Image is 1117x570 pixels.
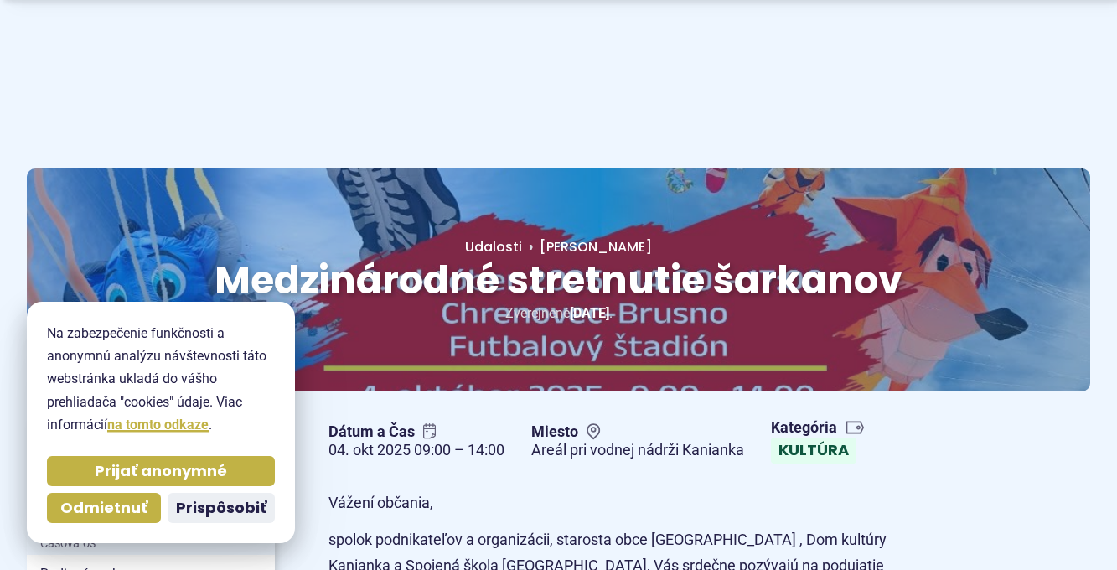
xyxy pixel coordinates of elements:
span: Prispôsobiť [176,499,266,518]
p: Vážení občania, [328,490,923,516]
span: Kategória [771,418,864,438]
p: Zverejnené . [80,302,1037,324]
a: Kultúra [771,438,856,464]
span: Odmietnuť [60,499,147,518]
span: [PERSON_NAME] [540,237,652,256]
span: Medzinárodné stretnutie šarkanov [215,253,902,307]
a: [PERSON_NAME] [522,237,652,256]
span: Miesto [531,422,744,442]
span: Dátum a Čas [328,422,504,442]
figcaption: 04. okt 2025 09:00 – 14:00 [328,441,504,460]
button: Odmietnuť [47,493,161,523]
figcaption: Areál pri vodnej nádrži Kanianka [531,441,744,460]
span: Prijať anonymné [95,462,227,481]
button: Prijať anonymné [47,456,275,486]
a: HistóriaČasová os [27,515,275,556]
button: Prispôsobiť [168,493,275,523]
span: Časová os [40,537,261,551]
a: Udalosti [465,237,522,256]
span: [DATE] [570,305,609,321]
a: na tomto odkaze [107,417,209,433]
p: Na zabezpečenie funkčnosti a anonymnú analýzu návštevnosti táto webstránka ukladá do vášho prehli... [47,322,275,436]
